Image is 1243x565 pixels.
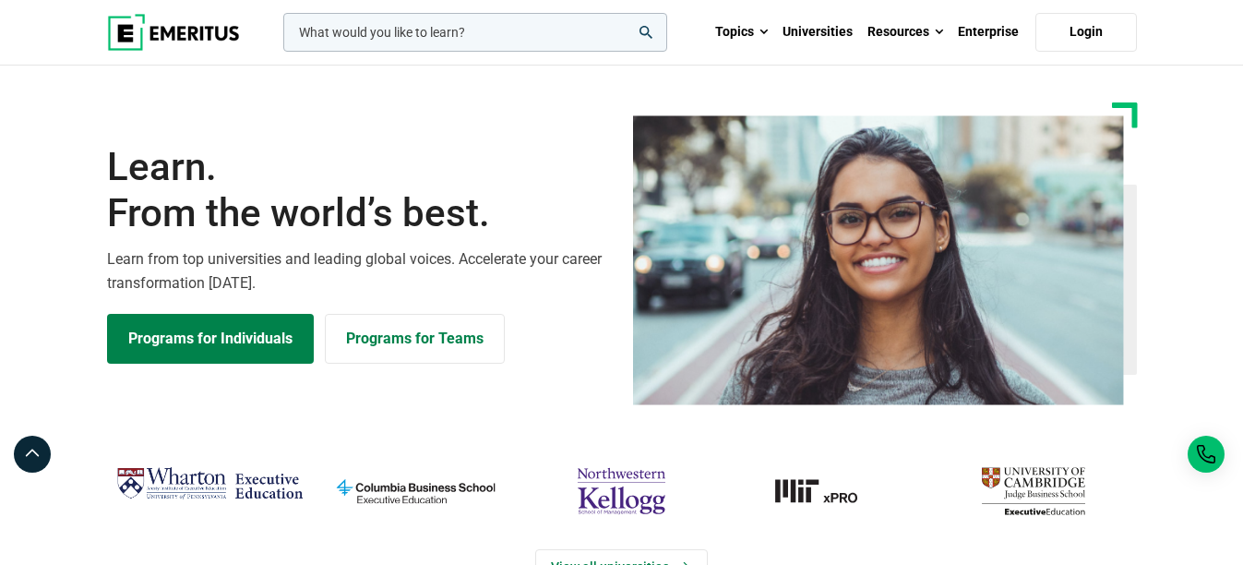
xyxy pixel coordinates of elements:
[107,314,314,364] a: Explore Programs
[1035,13,1137,52] a: Login
[107,190,611,236] span: From the world’s best.
[107,247,611,295] p: Learn from top universities and leading global voices. Accelerate your career transformation [DATE].
[528,461,715,522] img: northwestern-kellogg
[939,461,1127,522] img: cambridge-judge-business-school
[107,144,611,237] h1: Learn.
[116,461,304,507] img: Wharton Executive Education
[633,115,1124,405] img: Learn from the world's best
[283,13,667,52] input: woocommerce-product-search-field-0
[325,314,505,364] a: Explore for Business
[734,461,921,522] img: MIT xPRO
[734,461,921,522] a: MIT-xPRO
[322,461,509,522] img: columbia-business-school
